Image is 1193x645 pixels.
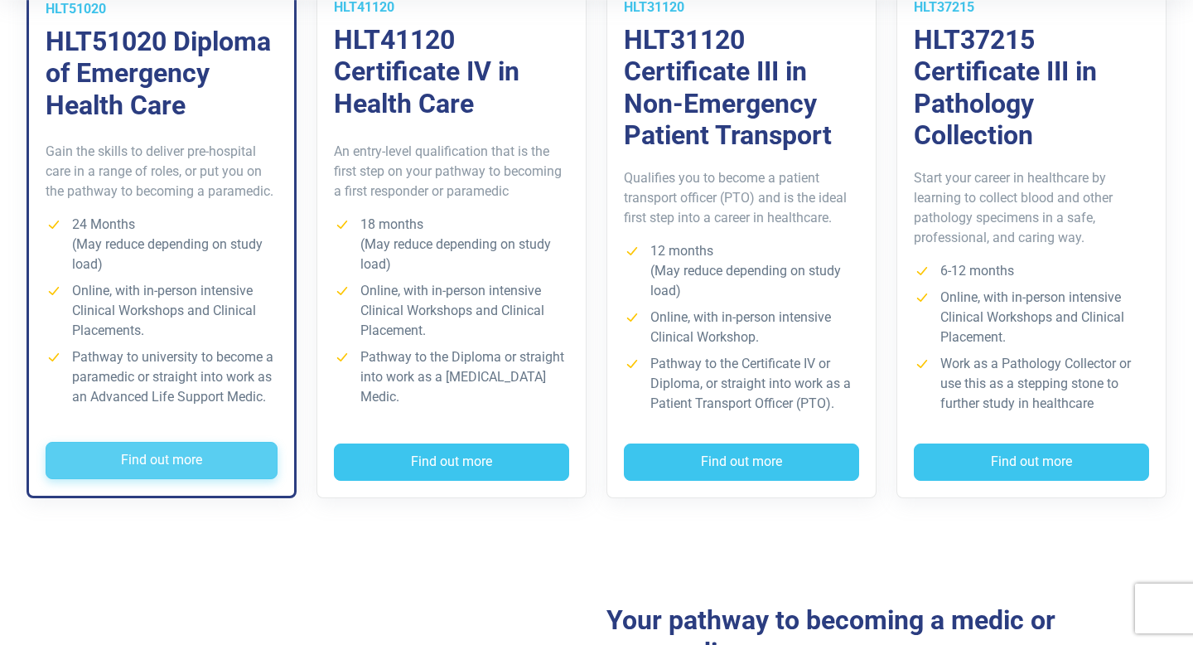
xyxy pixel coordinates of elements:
[46,215,278,274] li: 24 Months (May reduce depending on study load)
[914,24,1149,152] h3: HLT37215 Certificate III in Pathology Collection
[914,354,1149,414] li: Work as a Pathology Collector or use this as a stepping stone to further study in healthcare
[914,288,1149,347] li: Online, with in-person intensive Clinical Workshops and Clinical Placement.
[624,168,859,228] p: Qualifies you to become a patient transport officer (PTO) and is the ideal first step into a care...
[624,444,859,482] button: Find out more
[624,241,859,301] li: 12 months (May reduce depending on study load)
[914,168,1149,248] p: Start your career in healthcare by learning to collect blood and other pathology specimens in a s...
[624,354,859,414] li: Pathway to the Certificate IV or Diploma, or straight into work as a Patient Transport Officer (P...
[914,444,1149,482] button: Find out more
[624,308,859,347] li: Online, with in-person intensive Clinical Workshop.
[334,281,569,341] li: Online, with in-person intensive Clinical Workshops and Clinical Placement.
[334,444,569,482] button: Find out more
[46,442,278,480] button: Find out more
[334,24,569,119] h3: HLT41120 Certificate IV in Health Care
[624,24,859,152] h3: HLT31120 Certificate III in Non-Emergency Patient Transport
[46,281,278,341] li: Online, with in-person intensive Clinical Workshops and Clinical Placements.
[334,215,569,274] li: 18 months (May reduce depending on study load)
[914,261,1149,281] li: 6-12 months
[46,1,106,17] span: HLT51020
[46,26,278,121] h3: HLT51020 Diploma of Emergency Health Care
[46,142,278,201] p: Gain the skills to deliver pre-hospital care in a range of roles, or put you on the pathway to be...
[334,347,569,407] li: Pathway to the Diploma or straight into work as a [MEDICAL_DATA] Medic.
[334,142,569,201] p: An entry-level qualification that is the first step on your pathway to becoming a first responder...
[46,347,278,407] li: Pathway to university to become a paramedic or straight into work as an Advanced Life Support Medic.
